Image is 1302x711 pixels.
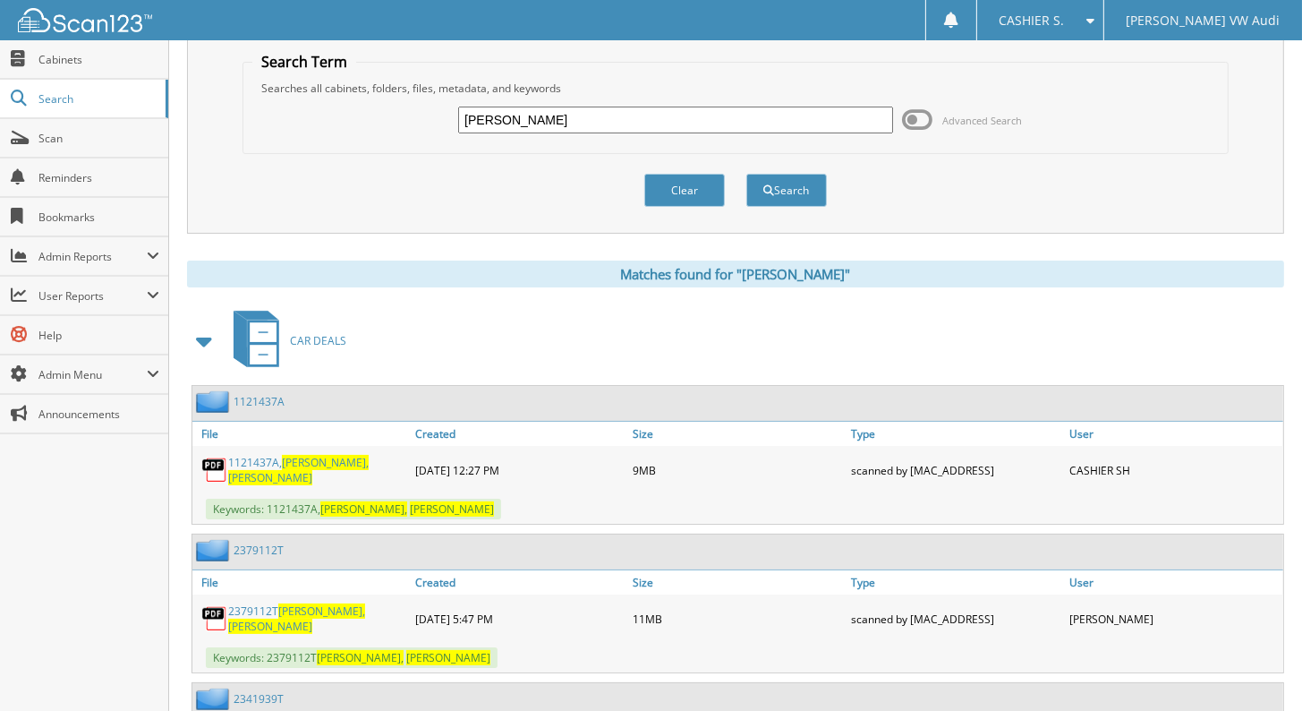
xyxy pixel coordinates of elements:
[847,599,1065,638] div: scanned by [MAC_ADDRESS]
[411,450,629,490] div: [DATE] 12:27 PM
[411,422,629,446] a: Created
[196,390,234,413] img: folder2.png
[206,499,501,519] span: Keywords: 1121437A,
[228,604,406,634] a: 2379112T[PERSON_NAME], [PERSON_NAME]
[196,539,234,561] img: folder2.png
[629,450,847,490] div: 9MB
[38,52,159,67] span: Cabinets
[252,52,356,72] legend: Search Term
[234,394,285,409] a: 1121437A
[18,8,152,32] img: scan123-logo-white.svg
[228,455,406,485] a: 1121437A,[PERSON_NAME], [PERSON_NAME]
[38,249,147,264] span: Admin Reports
[278,604,365,619] span: [PERSON_NAME],
[629,599,847,638] div: 11MB
[223,305,346,376] a: CAR DEALS
[629,422,847,446] a: Size
[201,457,228,484] img: PDF.png
[320,501,407,517] span: [PERSON_NAME],
[1126,15,1280,26] span: [PERSON_NAME] VW Audi
[290,333,346,348] span: CAR DEALS
[206,647,498,668] span: Keywords: 2379112T
[1065,450,1283,490] div: CASHIER SH
[38,131,159,146] span: Scan
[847,570,1065,595] a: Type
[252,81,1218,96] div: Searches all cabinets, folders, files, metadata, and keywords
[234,691,284,707] a: 2341939T
[746,174,827,207] button: Search
[999,15,1064,26] span: CASHIER S.
[234,543,284,558] a: 2379112T
[228,470,312,485] span: [PERSON_NAME]
[406,650,490,665] span: [PERSON_NAME]
[201,605,228,632] img: PDF.png
[1065,599,1283,638] div: [PERSON_NAME]
[38,288,147,304] span: User Reports
[847,450,1065,490] div: scanned by [MAC_ADDRESS]
[411,599,629,638] div: [DATE] 5:47 PM
[629,570,847,595] a: Size
[38,328,159,343] span: Help
[192,570,411,595] a: File
[942,114,1022,127] span: Advanced Search
[410,501,494,517] span: [PERSON_NAME]
[411,570,629,595] a: Created
[187,261,1284,287] div: Matches found for "[PERSON_NAME]"
[38,407,159,422] span: Announcements
[196,688,234,710] img: folder2.png
[282,455,369,470] span: [PERSON_NAME],
[38,91,157,107] span: Search
[847,422,1065,446] a: Type
[228,619,312,634] span: [PERSON_NAME]
[317,650,404,665] span: [PERSON_NAME],
[1065,570,1283,595] a: User
[192,422,411,446] a: File
[38,367,147,382] span: Admin Menu
[38,210,159,225] span: Bookmarks
[38,170,159,185] span: Reminders
[1213,625,1302,711] iframe: Chat Widget
[1065,422,1283,446] a: User
[644,174,725,207] button: Clear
